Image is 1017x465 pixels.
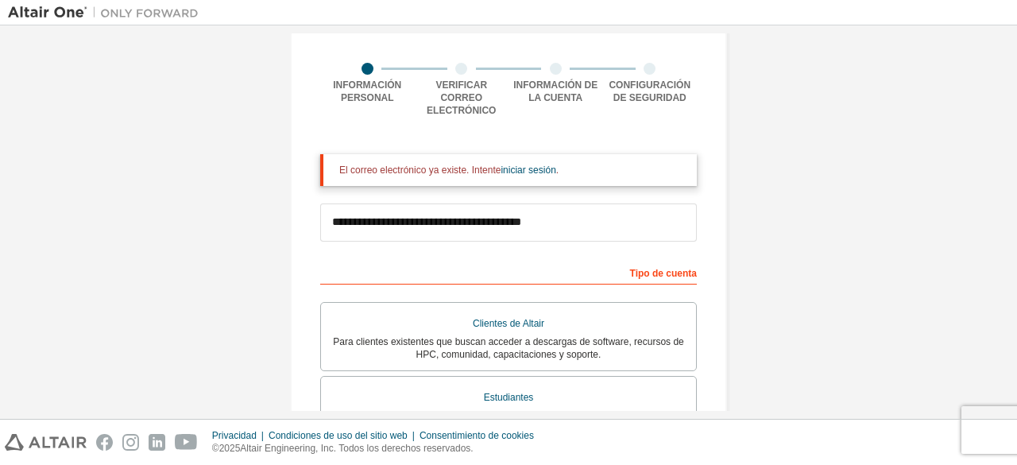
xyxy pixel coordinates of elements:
font: Estudiantes [484,392,534,403]
font: Clientes de Altair [473,318,544,329]
img: altair_logo.svg [5,434,87,451]
font: Privacidad [212,430,257,441]
img: Altair Uno [8,5,207,21]
font: Verificar correo electrónico [427,79,496,116]
font: El correo electrónico ya existe. Intente [339,165,501,176]
font: Información de la cuenta [513,79,597,103]
font: Para estudiantes actualmente inscritos que buscan acceder al paquete gratuito Altair Student Edit... [342,410,675,434]
img: linkedin.svg [149,434,165,451]
font: Para clientes existentes que buscan acceder a descargas de software, recursos de HPC, comunidad, ... [333,336,684,360]
img: facebook.svg [96,434,113,451]
a: iniciar sesión [501,165,555,176]
font: Información personal [333,79,401,103]
img: instagram.svg [122,434,139,451]
font: . [556,165,559,176]
font: © [212,443,219,454]
font: 2025 [219,443,241,454]
font: Consentimiento de cookies [420,430,534,441]
img: youtube.svg [175,434,198,451]
font: Condiciones de uso del sitio web [269,430,408,441]
font: Configuración de seguridad [609,79,690,103]
font: Tipo de cuenta [630,268,697,279]
font: Altair Engineering, Inc. Todos los derechos reservados. [240,443,473,454]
